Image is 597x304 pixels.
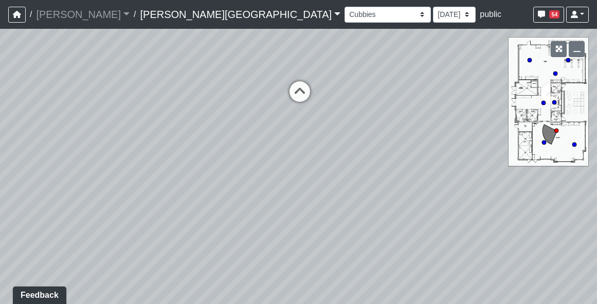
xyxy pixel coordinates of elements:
[480,10,501,19] span: public
[140,4,340,25] a: [PERSON_NAME][GEOGRAPHIC_DATA]
[26,4,36,25] span: /
[8,283,68,304] iframe: Ybug feedback widget
[130,4,140,25] span: /
[533,7,564,23] button: 54
[36,4,130,25] a: [PERSON_NAME]
[549,10,559,19] span: 54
